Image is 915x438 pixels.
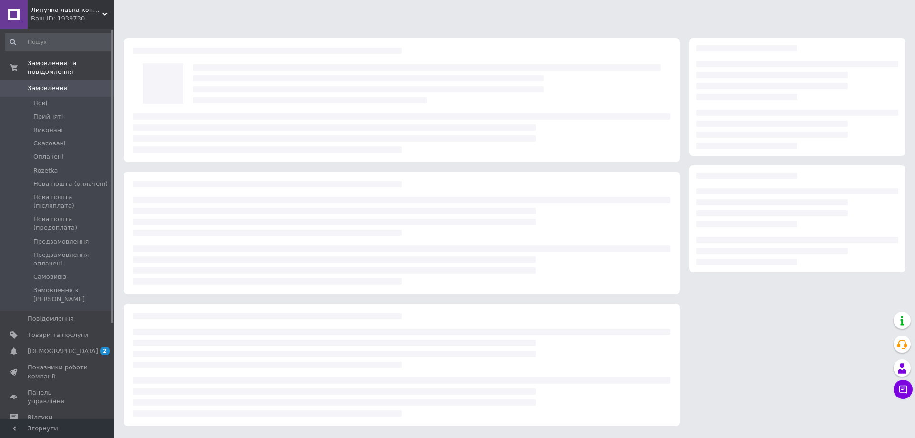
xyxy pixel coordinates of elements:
[33,139,66,148] span: Скасовані
[33,215,112,232] span: Нова пошта (предоплата)
[33,180,108,188] span: Нова пошта (оплачені)
[33,166,58,175] span: Rozetka
[33,153,63,161] span: Оплачені
[28,59,114,76] span: Замовлення та повідомлення
[5,33,112,51] input: Пошук
[100,347,110,355] span: 2
[28,388,88,406] span: Панель управління
[28,413,52,422] span: Відгуки
[28,347,98,356] span: [DEMOGRAPHIC_DATA]
[28,363,88,380] span: Показники роботи компанії
[33,99,47,108] span: Нові
[33,237,89,246] span: Предзамовлення
[894,380,913,399] button: Чат з покупцем
[33,251,112,268] span: Предзамовлення оплачені
[31,14,114,23] div: Ваш ID: 1939730
[31,6,102,14] span: Липучка лавка кондитера
[33,126,63,134] span: Виконані
[28,315,74,323] span: Повідомлення
[28,84,67,92] span: Замовлення
[33,112,63,121] span: Прийняті
[28,331,88,339] span: Товари та послуги
[33,273,66,281] span: Самовивіз
[33,286,112,303] span: Замовлення з [PERSON_NAME]
[33,193,112,210] span: Нова пошта (післяплата)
